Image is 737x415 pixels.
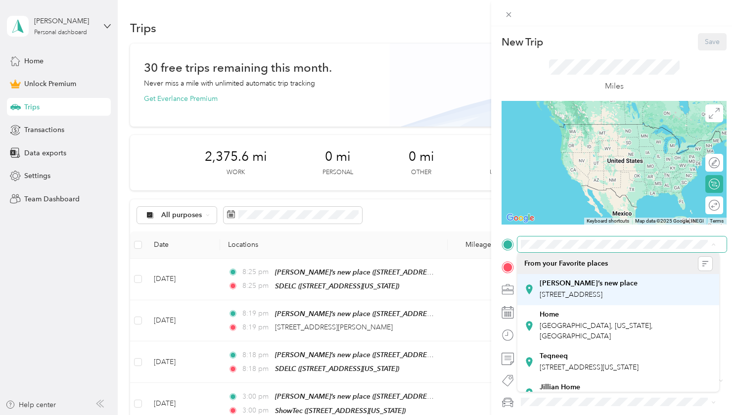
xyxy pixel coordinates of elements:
[710,218,724,224] a: Terms (opens in new tab)
[540,310,559,319] strong: Home
[524,259,608,268] span: From your Favorite places
[540,290,602,299] span: [STREET_ADDRESS]
[540,352,568,361] strong: Teqneeq
[587,218,629,225] button: Keyboard shortcuts
[605,80,624,92] p: Miles
[502,35,543,49] p: New Trip
[504,212,537,225] img: Google
[540,279,638,288] strong: [PERSON_NAME]’s new place
[635,218,704,224] span: Map data ©2025 Google, INEGI
[540,322,653,340] span: [GEOGRAPHIC_DATA], [US_STATE], [GEOGRAPHIC_DATA]
[540,363,639,371] span: [STREET_ADDRESS][US_STATE]
[504,212,537,225] a: Open this area in Google Maps (opens a new window)
[682,360,737,415] iframe: Everlance-gr Chat Button Frame
[540,383,580,392] strong: Jillian Home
